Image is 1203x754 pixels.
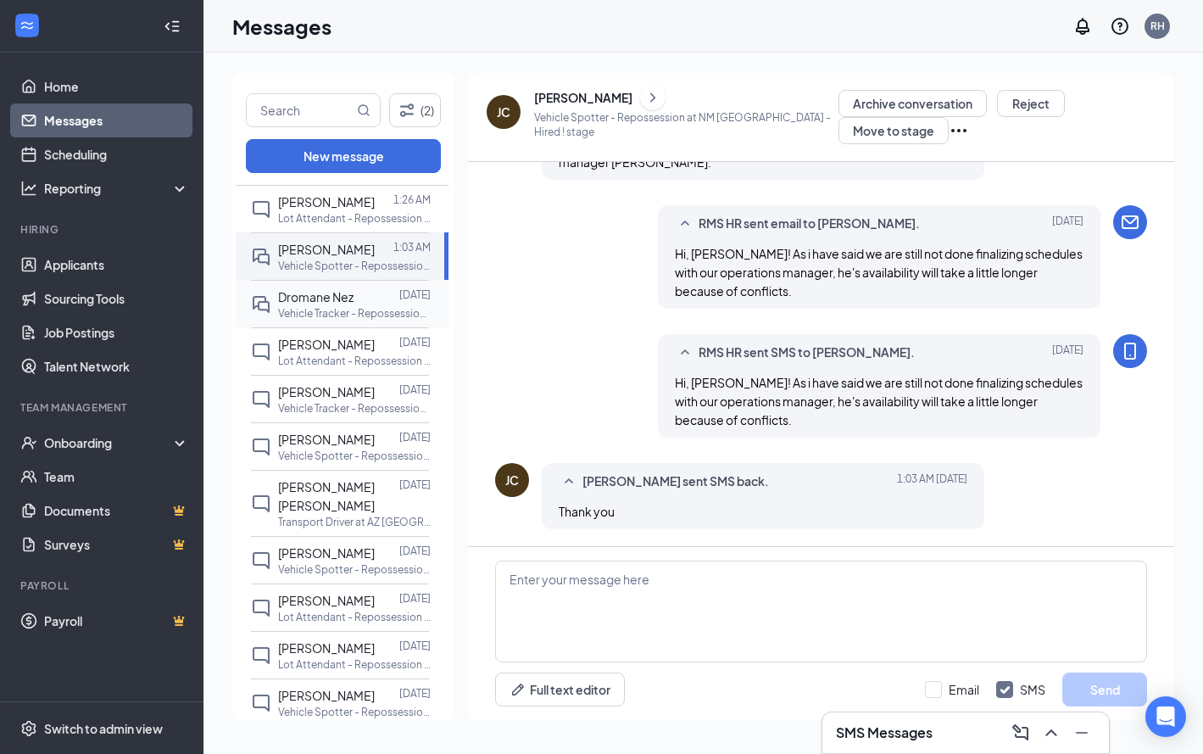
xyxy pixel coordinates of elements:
[44,137,189,171] a: Scheduling
[675,246,1083,299] span: Hi, [PERSON_NAME]! As i have said we are still not done finalizing schedules with our operations ...
[559,504,615,519] span: Thank you
[399,591,431,606] p: [DATE]
[44,180,190,197] div: Reporting
[399,544,431,558] p: [DATE]
[251,550,271,571] svg: ChatInactive
[251,247,271,267] svg: DoubleChat
[997,90,1065,117] button: Reject
[1120,341,1140,361] svg: MobileSms
[278,401,431,416] p: Vehicle Tracker - Repossession at AZ [GEOGRAPHIC_DATA]
[44,720,163,737] div: Switch to admin view
[1120,212,1140,232] svg: Email
[1068,719,1095,746] button: Minimize
[278,306,431,321] p: Vehicle Tracker - Repossession at NM [GEOGRAPHIC_DATA]
[1052,343,1083,363] span: [DATE]
[278,449,431,463] p: Vehicle Spotter - Repossession at NM Gallup
[278,289,354,304] span: Dromane Nez
[838,90,987,117] button: Archive conversation
[278,688,375,703] span: [PERSON_NAME]
[1072,723,1092,743] svg: Minimize
[251,693,271,713] svg: ChatInactive
[278,593,375,608] span: [PERSON_NAME]
[44,528,189,561] a: SurveysCrown
[582,472,769,492] span: [PERSON_NAME] sent SMS back.
[246,139,441,173] button: New message
[399,383,431,397] p: [DATE]
[44,70,189,103] a: Home
[44,103,189,137] a: Messages
[495,673,625,707] button: Full text editorPen
[675,214,695,234] svg: SmallChevronUp
[278,384,375,399] span: [PERSON_NAME]
[278,545,375,561] span: [PERSON_NAME]
[278,562,431,577] p: Vehicle Spotter - Repossession at NM [GEOGRAPHIC_DATA]
[278,479,375,513] span: [PERSON_NAME] [PERSON_NAME]
[19,17,36,34] svg: WorkstreamLogo
[20,400,186,415] div: Team Management
[251,342,271,362] svg: ChatInactive
[399,335,431,349] p: [DATE]
[44,460,189,494] a: Team
[278,610,431,624] p: Lot Attendant - Repossession at AZ [GEOGRAPHIC_DATA]
[278,640,375,656] span: [PERSON_NAME]
[1038,719,1065,746] button: ChevronUp
[20,434,37,451] svg: UserCheck
[1041,723,1061,743] svg: ChevronUp
[399,478,431,492] p: [DATE]
[278,259,431,273] p: Vehicle Spotter - Repossession at NM [GEOGRAPHIC_DATA]
[278,242,375,257] span: [PERSON_NAME]
[20,222,186,237] div: Hiring
[1072,16,1093,36] svg: Notifications
[534,89,632,106] div: [PERSON_NAME]
[399,288,431,302] p: [DATE]
[534,110,838,139] p: Vehicle Spotter - Repossession at NM [GEOGRAPHIC_DATA] - Hired ! stage
[20,180,37,197] svg: Analysis
[164,18,181,35] svg: Collapse
[675,375,1083,427] span: Hi, [PERSON_NAME]! As i have said we are still not done finalizing schedules with our operations ...
[20,578,186,593] div: Payroll
[699,214,920,234] span: RMS HR sent email to [PERSON_NAME].
[251,494,271,514] svg: ChatInactive
[1150,19,1165,33] div: RH
[397,100,417,120] svg: Filter
[251,294,271,315] svg: DoubleChat
[1062,673,1147,707] button: Send
[278,657,431,672] p: Lot Attendant - Repossession at AZ [GEOGRAPHIC_DATA]
[1110,16,1130,36] svg: QuestionInfo
[1011,723,1031,743] svg: ComposeMessage
[949,120,969,141] svg: Ellipses
[278,354,431,368] p: Lot Attendant - Repossession at AZ [GEOGRAPHIC_DATA]
[251,645,271,666] svg: ChatInactive
[44,248,189,282] a: Applicants
[44,604,189,638] a: PayrollCrown
[838,117,949,144] button: Move to stage
[644,87,661,108] svg: ChevronRight
[675,343,695,363] svg: SmallChevronUp
[44,434,175,451] div: Onboarding
[251,598,271,618] svg: ChatInactive
[44,316,189,349] a: Job Postings
[399,639,431,653] p: [DATE]
[505,472,519,489] div: JC
[357,103,370,117] svg: MagnifyingGlass
[897,472,967,492] span: [DATE] 1:03 AM
[278,211,431,226] p: Lot Attendant - Repossession at AZ [GEOGRAPHIC_DATA]
[20,720,37,737] svg: Settings
[44,282,189,316] a: Sourcing Tools
[247,94,354,126] input: Search
[836,723,933,742] h3: SMS Messages
[251,389,271,410] svg: ChatInactive
[44,349,189,383] a: Talent Network
[389,93,441,127] button: Filter (2)
[510,681,526,698] svg: Pen
[393,240,431,254] p: 1:03 AM
[1007,719,1034,746] button: ComposeMessage
[1145,696,1186,737] div: Open Intercom Messenger
[278,515,431,529] p: Transport Driver at AZ [GEOGRAPHIC_DATA]
[559,472,579,492] svg: SmallChevronUp
[497,103,510,120] div: JC
[251,199,271,220] svg: ChatInactive
[278,337,375,352] span: [PERSON_NAME]
[44,494,189,528] a: DocumentsCrown
[393,193,431,207] p: 1:26 AM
